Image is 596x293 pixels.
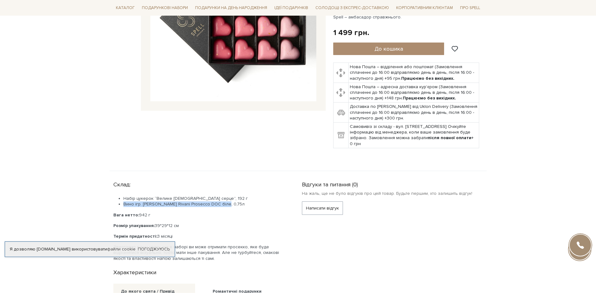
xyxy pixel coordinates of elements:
[428,135,471,140] b: після повної оплати
[5,246,175,252] div: Я дозволяю [DOMAIN_NAME] використовувати
[349,123,479,148] td: Самовивіз зі складу - вул. [STREET_ADDRESS] Очікуйте інформацію від менеджера, коли ваше замовлен...
[394,3,455,13] a: Корпоративним клієнтам
[458,3,483,13] span: Про Spell
[113,212,287,218] p: 942 г
[113,234,287,239] p: 3 місяці
[123,201,287,207] li: Вино ігр. [PERSON_NAME] Rivani Prosecco DOC біле, 0,75л
[272,3,311,13] span: Ідеї подарунків
[110,266,291,276] div: Характеристики
[349,83,479,103] td: Нова Пошта – адресна доставка кур'єром (Замовлення сплаченні до 16:00 відправляємо день в день, п...
[113,212,139,218] b: Вага нетто:
[306,202,339,215] span: Написати відгук
[113,244,287,261] p: Звертаємо вашу увагу, що в наборі ви може отримати просекко, яке буде відрізнятися візуально, тоб...
[302,201,343,215] button: Написати відгук
[302,179,483,188] div: Відгуки та питання (0)
[333,43,444,55] button: До кошика
[107,246,136,252] a: файли cookie
[113,179,287,188] div: Склад:
[139,3,190,13] span: Подарункові набори
[123,196,287,201] li: Набір цукерок “Велике [DEMOGRAPHIC_DATA] серце”, 192 г
[302,191,483,196] p: На жаль, ще не було відгуків про цей товар. Будьте першим, хто залишить відгук!
[403,95,456,101] b: Працюємо без вихідних.
[401,76,454,81] b: Працюємо без вихідних.
[193,3,270,13] span: Подарунки на День народження
[113,223,287,229] p: 39*29*12 см
[349,103,479,123] td: Доставка по [PERSON_NAME] від Uklon Delivery (Замовлення сплаченні до 16:00 відправляємо день в д...
[113,234,157,239] b: Термін придатності:
[113,3,137,13] span: Каталог
[333,28,369,38] div: 1 499 грн.
[138,246,170,252] a: Погоджуюсь
[313,3,391,13] a: Солодощі з експрес-доставкою
[349,63,479,83] td: Нова Пошта – відділення або поштомат (Замовлення сплаченні до 16:00 відправляємо день в день, піс...
[113,223,155,228] b: Розмір упакування:
[375,45,403,52] span: До кошика
[333,14,480,20] p: Spell – амбасадор справжнього.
